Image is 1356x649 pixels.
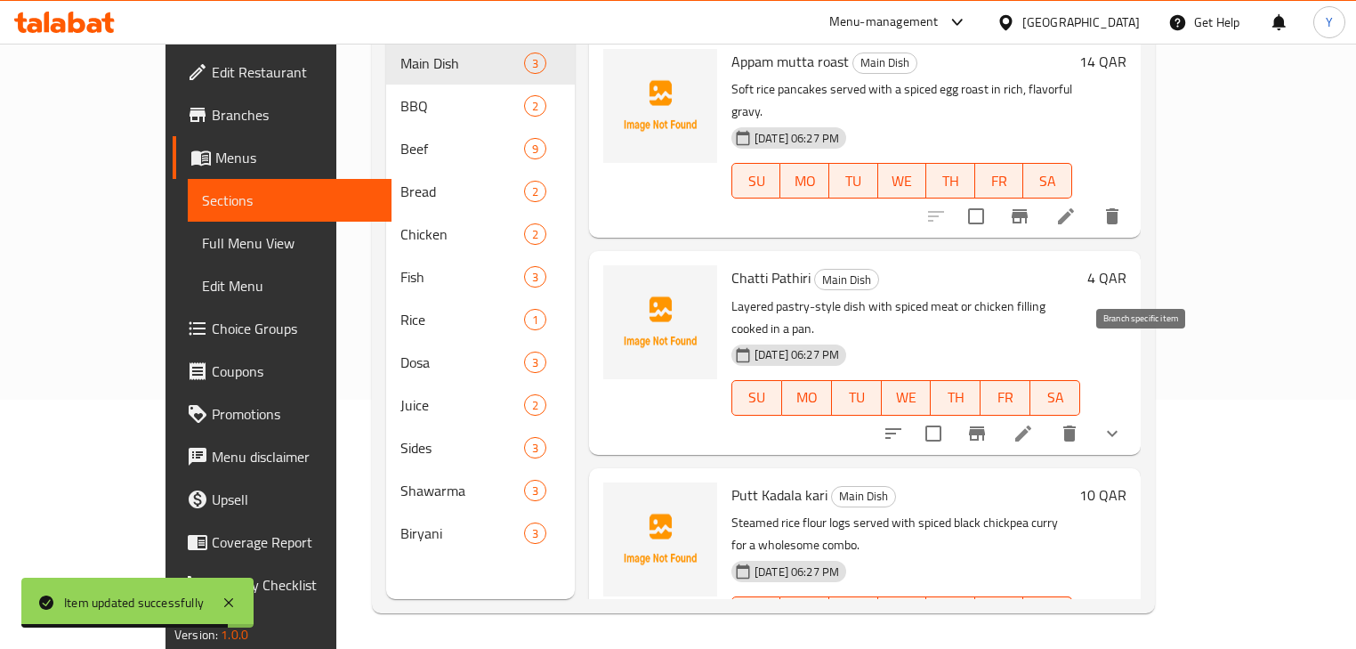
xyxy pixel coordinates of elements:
span: Select to update [915,415,952,452]
button: FR [975,163,1024,199]
div: items [524,352,546,373]
span: Chicken [400,223,524,245]
span: [DATE] 06:27 PM [747,564,846,580]
div: items [524,480,546,501]
span: Appam mutta roast [731,48,849,75]
div: items [524,53,546,74]
div: Dosa3 [386,341,575,384]
span: Choice Groups [212,318,378,339]
nav: Menu sections [386,35,575,562]
a: Full Menu View [188,222,392,264]
div: Main Dish3 [386,42,575,85]
span: Biryani [400,523,524,544]
div: Bread2 [386,170,575,213]
div: Main Dish [814,269,879,290]
span: Version: [174,623,218,646]
span: MO [787,168,822,194]
button: FR [981,380,1030,416]
span: 3 [525,440,545,457]
span: 3 [525,525,545,542]
div: items [524,437,546,458]
div: Shawarma3 [386,469,575,512]
button: TU [829,596,878,632]
div: Fish [400,266,524,288]
span: Menus [215,147,378,168]
span: 3 [525,354,545,371]
img: Appam mutta roast [603,49,717,163]
span: Dosa [400,352,524,373]
button: TU [832,380,882,416]
a: Coupons [173,350,392,393]
span: Sides [400,437,524,458]
span: 3 [525,483,545,499]
span: 3 [525,55,545,72]
a: Edit Menu [188,264,392,307]
svg: Show Choices [1102,423,1123,444]
span: TH [933,168,968,194]
button: sort-choices [872,412,915,455]
div: BBQ2 [386,85,575,127]
span: Edit Restaurant [212,61,378,83]
button: FR [975,596,1024,632]
span: SU [739,385,775,410]
a: Promotions [173,393,392,435]
span: MO [789,385,825,410]
span: Menu disclaimer [212,446,378,467]
span: Main Dish [400,53,524,74]
div: Rice1 [386,298,575,341]
span: Coverage Report [212,531,378,553]
span: Rice [400,309,524,330]
p: Soft rice pancakes served with a spiced egg roast in rich, flavorful gravy. [731,78,1072,123]
div: Fish3 [386,256,575,298]
span: BBQ [400,95,524,117]
img: Chatti Pathiri [603,265,717,379]
span: WE [885,168,920,194]
span: 1.0.0 [221,623,248,646]
div: [GEOGRAPHIC_DATA] [1022,12,1140,32]
span: Putt Kadala kari [731,482,827,508]
div: Bread [400,181,524,202]
span: Upsell [212,489,378,510]
div: items [524,266,546,288]
button: TH [926,163,975,199]
span: 2 [525,98,545,115]
a: Grocery Checklist [173,564,392,606]
a: Choice Groups [173,307,392,350]
button: SU [731,380,782,416]
span: SA [1037,385,1073,410]
span: Main Dish [832,486,895,507]
span: Grocery Checklist [212,574,378,596]
span: 2 [525,226,545,243]
button: SA [1023,163,1072,199]
span: 9 [525,141,545,158]
span: Main Dish [815,270,878,290]
span: FR [982,168,1017,194]
button: MO [782,380,832,416]
div: items [524,181,546,202]
button: show more [1091,412,1134,455]
button: delete [1091,195,1134,238]
button: MO [780,163,829,199]
span: Main Dish [853,53,916,73]
span: [DATE] 06:27 PM [747,130,846,147]
button: TH [926,596,975,632]
span: Beef [400,138,524,159]
div: Juice2 [386,384,575,426]
span: Juice [400,394,524,416]
p: Steamed rice flour logs served with spiced black chickpea curry for a wholesome combo. [731,512,1072,556]
a: Sections [188,179,392,222]
button: TH [931,380,981,416]
h6: 14 QAR [1079,49,1126,74]
button: SU [731,163,781,199]
button: MO [780,596,829,632]
p: Layered pastry-style dish with spiced meat or chicken filling cooked in a pan. [731,296,1080,340]
span: Y [1326,12,1333,32]
button: WE [882,380,932,416]
div: Main Dish [831,486,896,507]
span: 2 [525,397,545,414]
div: items [524,223,546,245]
div: Menu-management [829,12,939,33]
